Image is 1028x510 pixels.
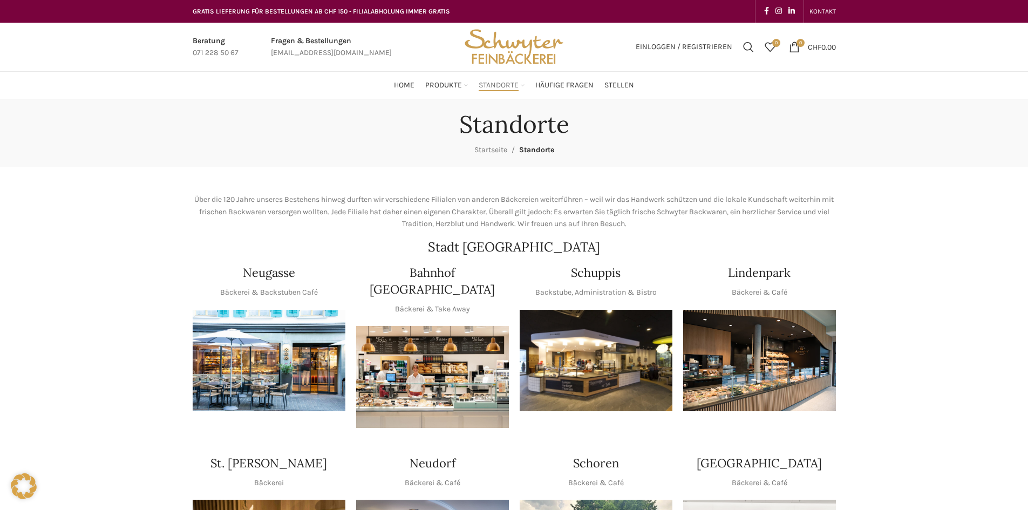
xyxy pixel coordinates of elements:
div: Secondary navigation [804,1,841,22]
a: Linkedin social link [785,4,798,19]
div: 1 / 1 [520,310,672,412]
span: Einloggen / Registrieren [636,43,732,51]
p: Bäckerei & Café [732,287,787,298]
h4: Schoren [573,455,619,472]
p: Bäckerei [254,477,284,489]
div: Meine Wunschliste [759,36,781,58]
h4: Schuppis [571,264,621,281]
a: Häufige Fragen [535,74,594,96]
a: Einloggen / Registrieren [630,36,738,58]
a: Suchen [738,36,759,58]
div: 1 / 1 [356,326,509,428]
a: Home [394,74,414,96]
p: Bäckerei & Backstuben Café [220,287,318,298]
h4: [GEOGRAPHIC_DATA] [697,455,822,472]
span: Häufige Fragen [535,80,594,91]
h4: Bahnhof [GEOGRAPHIC_DATA] [356,264,509,298]
span: Home [394,80,414,91]
span: GRATIS LIEFERUNG FÜR BESTELLUNGEN AB CHF 150 - FILIALABHOLUNG IMMER GRATIS [193,8,450,15]
a: Startseite [474,145,507,154]
span: Produkte [425,80,462,91]
h4: St. [PERSON_NAME] [210,455,327,472]
img: Neugasse [193,310,345,412]
span: Standorte [519,145,554,154]
span: KONTAKT [809,8,836,15]
a: Facebook social link [761,4,772,19]
a: Instagram social link [772,4,785,19]
a: Produkte [425,74,468,96]
a: 0 CHF0.00 [784,36,841,58]
p: Bäckerei & Café [568,477,624,489]
img: Bäckerei Schwyter [461,23,567,71]
div: Main navigation [187,74,841,96]
a: Stellen [604,74,634,96]
a: KONTAKT [809,1,836,22]
h4: Lindenpark [728,264,791,281]
a: 0 [759,36,781,58]
img: 017-e1571925257345 [683,310,836,412]
div: 1 / 1 [683,310,836,412]
a: Infobox link [193,35,239,59]
h4: Neudorf [410,455,455,472]
a: Standorte [479,74,525,96]
bdi: 0.00 [808,42,836,51]
p: Bäckerei & Café [405,477,460,489]
span: CHF [808,42,821,51]
span: 0 [772,39,780,47]
div: 1 / 1 [193,310,345,412]
p: Bäckerei & Take Away [395,303,470,315]
h2: Stadt [GEOGRAPHIC_DATA] [193,241,836,254]
img: Bahnhof St. Gallen [356,326,509,428]
a: Infobox link [271,35,392,59]
h4: Neugasse [243,264,295,281]
p: Backstube, Administration & Bistro [535,287,657,298]
a: Site logo [461,42,567,51]
p: Über die 120 Jahre unseres Bestehens hinweg durften wir verschiedene Filialen von anderen Bäckere... [193,194,836,230]
p: Bäckerei & Café [732,477,787,489]
span: Stellen [604,80,634,91]
span: 0 [796,39,805,47]
span: Standorte [479,80,519,91]
img: 150130-Schwyter-013 [520,310,672,412]
h1: Standorte [459,110,569,139]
